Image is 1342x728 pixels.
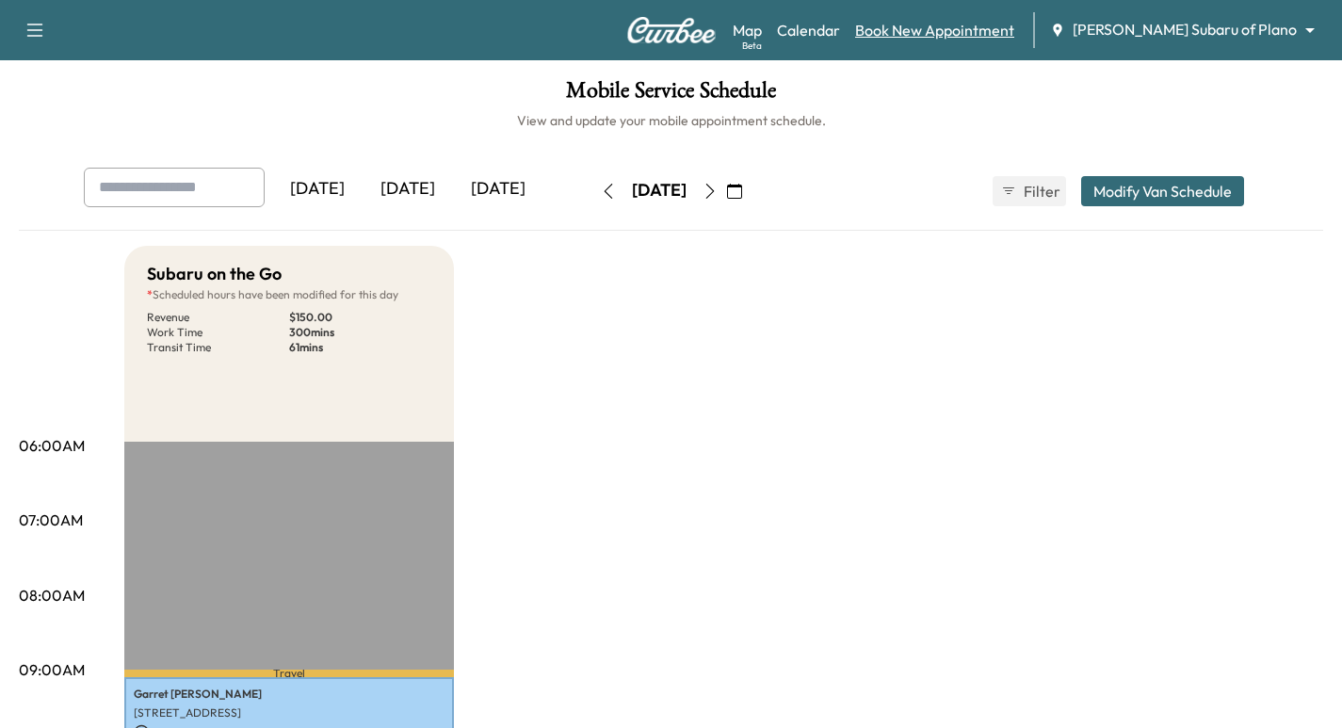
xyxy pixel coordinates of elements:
[632,179,687,202] div: [DATE]
[19,434,85,457] p: 06:00AM
[289,310,431,325] p: $ 150.00
[742,39,762,53] div: Beta
[124,670,454,677] p: Travel
[134,705,445,720] p: [STREET_ADDRESS]
[19,79,1323,111] h1: Mobile Service Schedule
[147,261,282,287] h5: Subaru on the Go
[626,17,717,43] img: Curbee Logo
[993,176,1066,206] button: Filter
[147,325,289,340] p: Work Time
[777,19,840,41] a: Calendar
[1024,180,1058,202] span: Filter
[453,168,543,211] div: [DATE]
[363,168,453,211] div: [DATE]
[19,111,1323,130] h6: View and update your mobile appointment schedule.
[1081,176,1244,206] button: Modify Van Schedule
[733,19,762,41] a: MapBeta
[289,340,431,355] p: 61 mins
[19,509,83,531] p: 07:00AM
[1073,19,1297,40] span: [PERSON_NAME] Subaru of Plano
[134,687,445,702] p: Garret [PERSON_NAME]
[147,310,289,325] p: Revenue
[19,584,85,607] p: 08:00AM
[147,287,431,302] p: Scheduled hours have been modified for this day
[855,19,1014,41] a: Book New Appointment
[289,325,431,340] p: 300 mins
[147,340,289,355] p: Transit Time
[19,658,85,681] p: 09:00AM
[272,168,363,211] div: [DATE]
